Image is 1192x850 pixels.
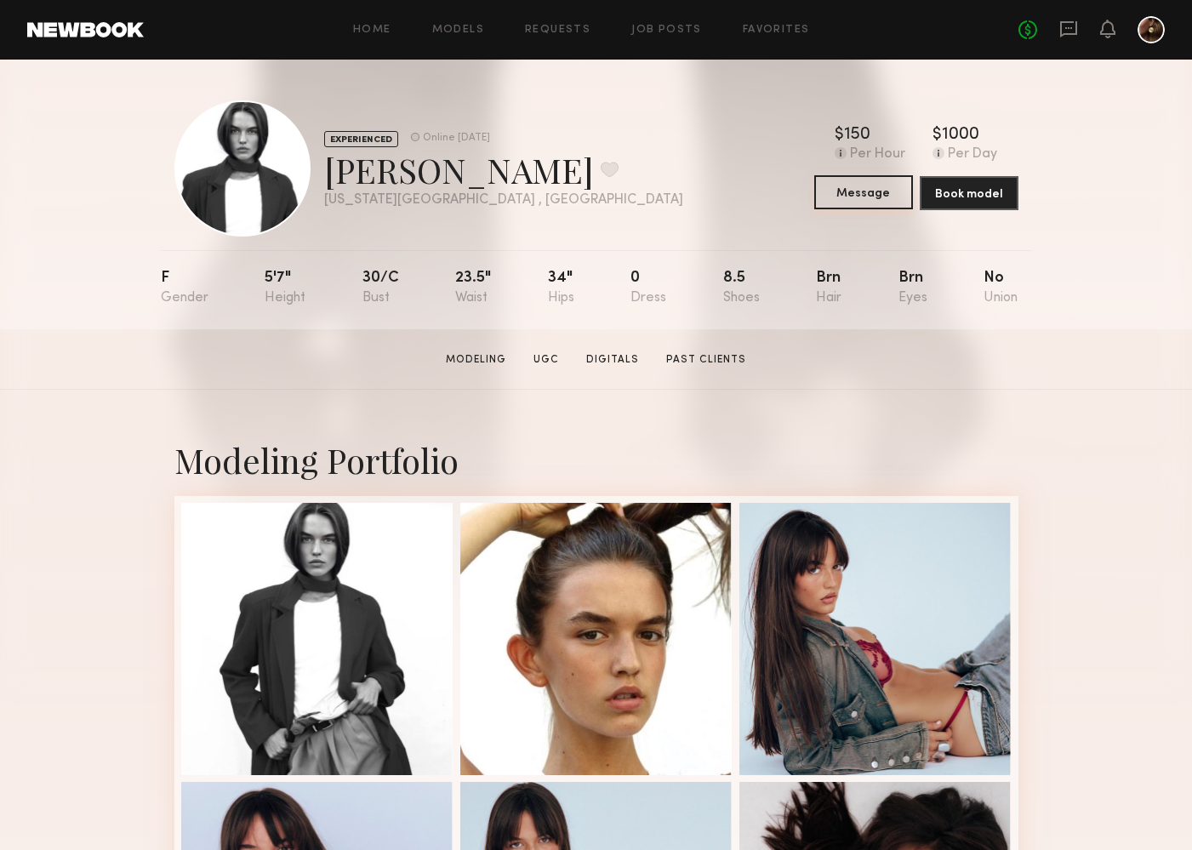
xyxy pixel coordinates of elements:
[324,147,683,192] div: [PERSON_NAME]
[455,271,491,305] div: 23.5"
[324,193,683,208] div: [US_STATE][GEOGRAPHIC_DATA] , [GEOGRAPHIC_DATA]
[984,271,1018,305] div: No
[423,133,490,144] div: Online [DATE]
[835,127,844,144] div: $
[898,271,927,305] div: Brn
[932,127,942,144] div: $
[353,25,391,36] a: Home
[527,352,566,368] a: UGC
[814,175,913,209] button: Message
[579,352,646,368] a: Digitals
[942,127,979,144] div: 1000
[362,271,399,305] div: 30/c
[324,131,398,147] div: EXPERIENCED
[630,271,666,305] div: 0
[850,147,905,163] div: Per Hour
[174,437,1018,482] div: Modeling Portfolio
[723,271,760,305] div: 8.5
[265,271,305,305] div: 5'7"
[743,25,810,36] a: Favorites
[948,147,997,163] div: Per Day
[816,271,841,305] div: Brn
[844,127,870,144] div: 150
[659,352,753,368] a: Past Clients
[439,352,513,368] a: Modeling
[920,176,1018,210] button: Book model
[432,25,484,36] a: Models
[161,271,208,305] div: F
[525,25,590,36] a: Requests
[631,25,702,36] a: Job Posts
[548,271,574,305] div: 34"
